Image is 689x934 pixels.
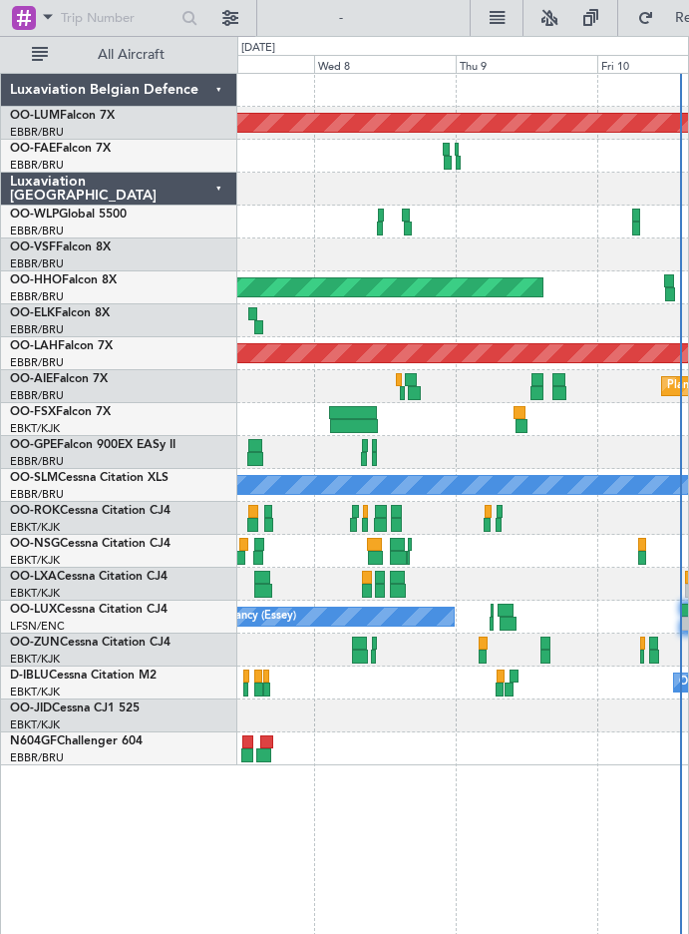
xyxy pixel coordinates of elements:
span: OO-LUM [10,110,60,122]
a: EBKT/KJK [10,586,60,601]
a: D-IBLUCessna Citation M2 [10,670,157,682]
span: OO-VSF [10,241,56,253]
span: All Aircraft [52,48,210,62]
span: OO-GPE [10,439,57,451]
a: EBBR/BRU [10,355,64,370]
span: OO-NSG [10,538,60,550]
a: OO-SLMCessna Citation XLS [10,472,169,484]
div: Thu 9 [456,55,597,73]
span: OO-SLM [10,472,58,484]
a: EBBR/BRU [10,224,64,238]
a: OO-HHOFalcon 8X [10,274,117,286]
span: OO-AIE [10,373,53,385]
a: EBKT/KJK [10,652,60,667]
a: OO-NSGCessna Citation CJ4 [10,538,171,550]
a: EBBR/BRU [10,289,64,304]
span: OO-LUX [10,604,57,616]
a: EBKT/KJK [10,520,60,535]
span: OO-JID [10,702,52,714]
a: EBBR/BRU [10,388,64,403]
span: OO-ELK [10,307,55,319]
a: OO-JIDCessna CJ1 525 [10,702,140,714]
a: OO-LUMFalcon 7X [10,110,115,122]
span: OO-HHO [10,274,62,286]
a: OO-ROKCessna Citation CJ4 [10,505,171,517]
a: EBBR/BRU [10,322,64,337]
span: OO-LXA [10,571,57,583]
a: OO-ELKFalcon 8X [10,307,110,319]
span: OO-ROK [10,505,60,517]
span: OO-FSX [10,406,56,418]
span: OO-ZUN [10,637,60,649]
div: Wed 8 [314,55,456,73]
a: EBBR/BRU [10,256,64,271]
span: OO-FAE [10,143,56,155]
a: OO-WLPGlobal 5500 [10,209,127,221]
a: LFSN/ENC [10,619,65,634]
a: N604GFChallenger 604 [10,735,143,747]
input: Trip Number [61,3,175,33]
a: EBKT/KJK [10,685,60,700]
a: OO-LUXCessna Citation CJ4 [10,604,168,616]
a: EBBR/BRU [10,158,64,173]
a: EBKT/KJK [10,717,60,732]
a: OO-FAEFalcon 7X [10,143,111,155]
a: OO-LAHFalcon 7X [10,340,113,352]
a: EBBR/BRU [10,750,64,765]
a: OO-AIEFalcon 7X [10,373,108,385]
span: N604GF [10,735,57,747]
a: EBBR/BRU [10,454,64,469]
span: OO-LAH [10,340,58,352]
div: Tue 7 [172,55,314,73]
a: OO-GPEFalcon 900EX EASy II [10,439,175,451]
a: OO-VSFFalcon 8X [10,241,111,253]
div: [DATE] [241,40,275,57]
span: OO-WLP [10,209,59,221]
a: OO-LXACessna Citation CJ4 [10,571,168,583]
button: All Aircraft [22,39,216,71]
a: EBKT/KJK [10,421,60,436]
a: EBBR/BRU [10,125,64,140]
span: D-IBLU [10,670,49,682]
a: OO-FSXFalcon 7X [10,406,111,418]
a: EBKT/KJK [10,553,60,568]
a: OO-ZUNCessna Citation CJ4 [10,637,171,649]
a: EBBR/BRU [10,487,64,502]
